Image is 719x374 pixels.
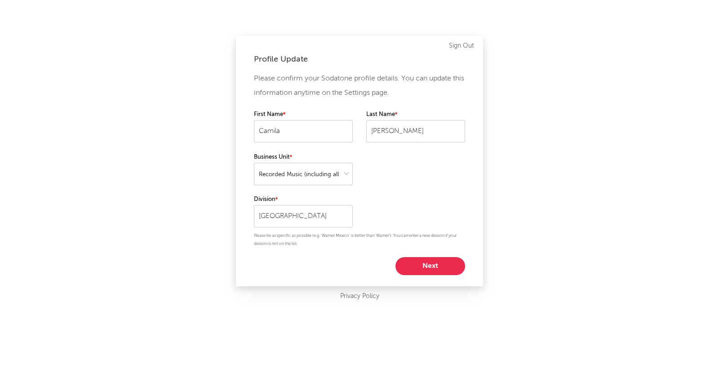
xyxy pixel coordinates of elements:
[254,232,465,248] p: Please be as specific as possible (e.g. 'Warner Mexico' is better than 'Warner'). You can enter a...
[254,152,353,163] label: Business Unit
[254,205,353,227] input: Your division
[366,109,465,120] label: Last Name
[366,120,465,142] input: Your last name
[449,40,474,51] a: Sign Out
[254,109,353,120] label: First Name
[254,54,465,65] div: Profile Update
[340,291,379,302] a: Privacy Policy
[254,71,465,100] p: Please confirm your Sodatone profile details. You can update this information anytime on the Sett...
[254,194,353,205] label: Division
[254,120,353,142] input: Your first name
[395,257,465,275] button: Next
